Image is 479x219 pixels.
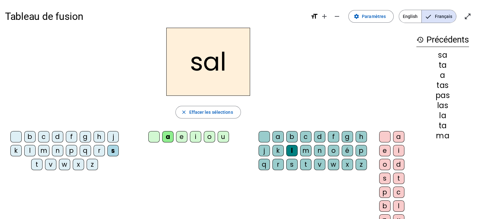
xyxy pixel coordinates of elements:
div: p [66,145,77,156]
div: a [416,72,469,79]
div: l [393,200,404,212]
button: Diminuer la taille de la police [331,10,343,23]
div: s [286,159,298,170]
div: p [356,145,367,156]
div: ma [416,132,469,140]
h2: sal [166,28,250,96]
div: t [300,159,311,170]
div: tas [416,82,469,89]
h3: Précédents [416,33,469,47]
div: v [314,159,325,170]
div: g [80,131,91,142]
div: k [272,145,284,156]
div: n [314,145,325,156]
div: a [393,131,404,142]
span: Paramètres [362,13,386,20]
mat-button-toggle-group: Language selection [399,10,456,23]
div: f [328,131,339,142]
button: Augmenter la taille de la police [318,10,331,23]
div: b [24,131,36,142]
div: p [379,187,391,198]
div: s [107,145,119,156]
div: i [393,145,404,156]
div: d [314,131,325,142]
div: i [190,131,201,142]
div: la [416,112,469,119]
div: q [259,159,270,170]
div: w [328,159,339,170]
h1: Tableau de fusion [5,6,305,26]
div: b [286,131,298,142]
button: Paramètres [348,10,394,23]
div: ta [416,122,469,130]
div: ta [416,61,469,69]
mat-icon: add [321,13,328,20]
span: Effacer les sélections [189,108,233,116]
div: j [107,131,119,142]
div: e [379,145,391,156]
button: Effacer les sélections [175,106,241,118]
div: c [393,187,404,198]
div: é [342,145,353,156]
div: o [379,159,391,170]
div: r [94,145,105,156]
div: h [356,131,367,142]
div: d [52,131,63,142]
span: English [399,10,421,23]
div: r [272,159,284,170]
div: o [328,145,339,156]
div: t [31,159,43,170]
mat-icon: settings [354,14,359,19]
div: c [38,131,49,142]
div: las [416,102,469,109]
button: Entrer en plein écran [461,10,474,23]
div: t [393,173,404,184]
div: x [342,159,353,170]
div: x [73,159,84,170]
div: o [204,131,215,142]
div: sa [416,51,469,59]
div: c [300,131,311,142]
div: v [45,159,56,170]
div: h [94,131,105,142]
div: f [66,131,77,142]
div: l [286,145,298,156]
div: w [59,159,70,170]
div: d [393,159,404,170]
div: q [80,145,91,156]
div: k [10,145,22,156]
mat-icon: history [416,36,424,43]
div: m [300,145,311,156]
div: m [38,145,49,156]
mat-icon: format_size [311,13,318,20]
div: z [356,159,367,170]
div: e [176,131,187,142]
div: l [24,145,36,156]
div: j [259,145,270,156]
div: n [52,145,63,156]
div: s [379,173,391,184]
mat-icon: close [181,109,186,115]
div: a [272,131,284,142]
div: g [342,131,353,142]
span: Français [422,10,456,23]
div: z [87,159,98,170]
mat-icon: open_in_full [464,13,471,20]
mat-icon: remove [333,13,341,20]
div: a [162,131,174,142]
div: pas [416,92,469,99]
div: b [379,200,391,212]
div: u [218,131,229,142]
